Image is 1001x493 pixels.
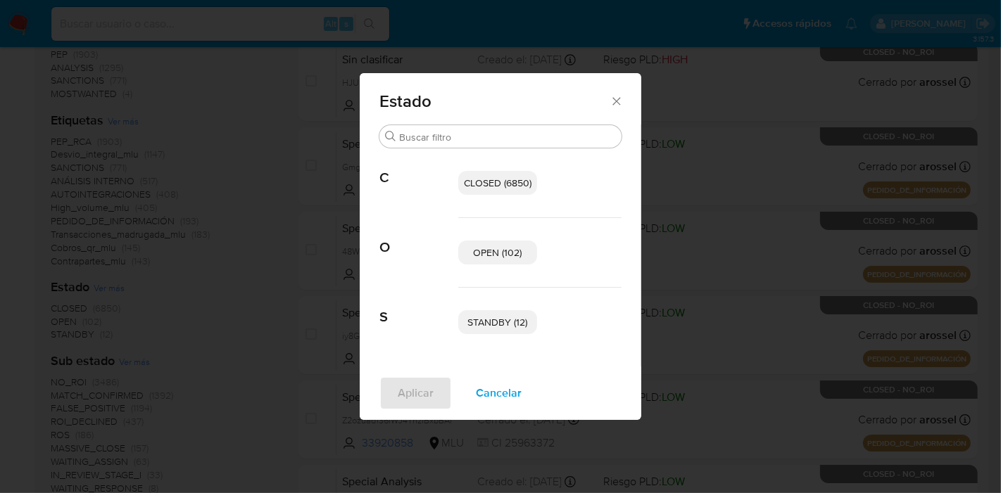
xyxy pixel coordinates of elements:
span: O [379,218,458,256]
button: Buscar [385,131,396,142]
div: OPEN (102) [458,241,537,264]
span: OPEN (102) [474,245,522,260]
span: S [379,288,458,326]
span: C [379,148,458,186]
input: Buscar filtro [399,131,616,143]
button: Cancelar [458,376,540,410]
span: Estado [379,93,610,110]
div: STANDBY (12) [458,310,537,334]
button: Cerrar [610,94,622,107]
span: Cancelar [476,378,522,409]
span: CLOSED (6850) [464,176,531,190]
span: STANDBY (12) [468,315,528,329]
div: CLOSED (6850) [458,171,537,195]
